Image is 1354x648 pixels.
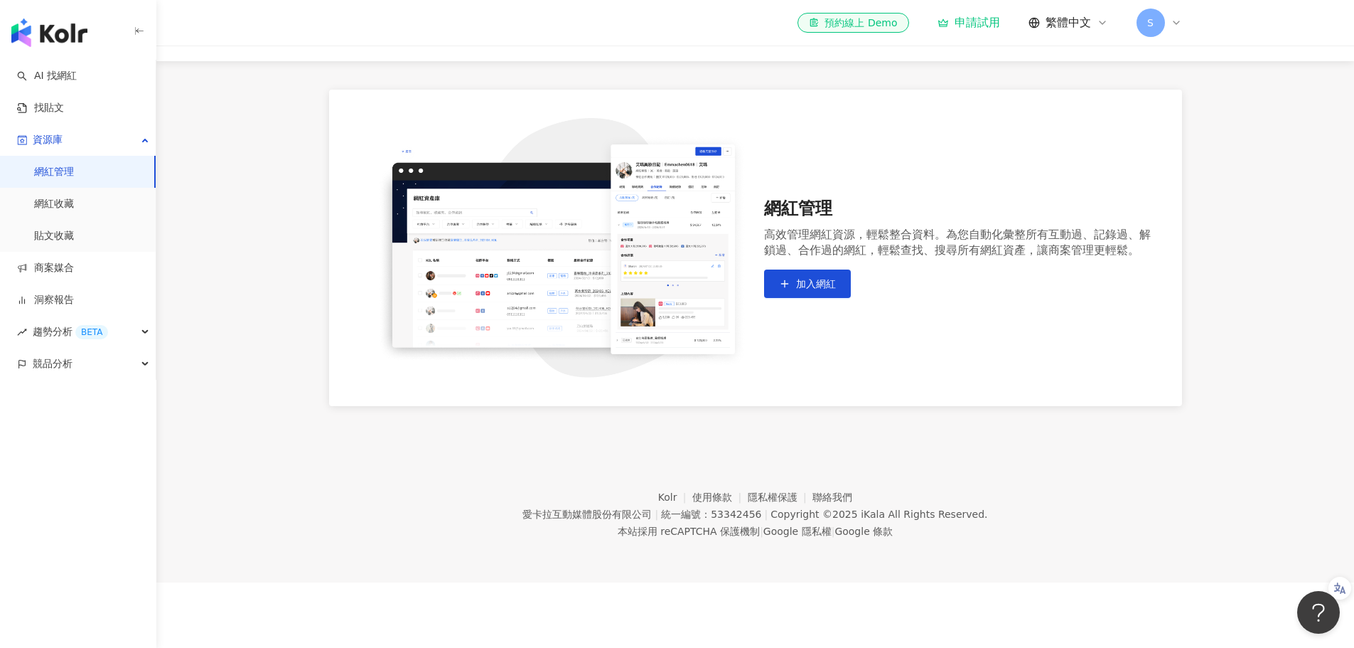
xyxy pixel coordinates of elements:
a: 商案媒合 [17,261,74,275]
span: | [764,509,768,520]
a: 使用條款 [692,492,748,503]
span: 競品分析 [33,348,72,380]
a: 找貼文 [17,101,64,115]
div: Copyright © 2025 All Rights Reserved. [770,509,987,520]
a: 預約線上 Demo [797,13,908,33]
img: 網紅管理 [358,118,747,378]
a: 隱私權保護 [748,492,813,503]
span: S [1147,15,1154,31]
div: BETA [75,325,108,339]
a: 網紅管理 [34,165,74,179]
a: 申請試用 [937,16,1000,30]
span: 資源庫 [33,124,63,156]
img: logo [11,18,87,47]
span: rise [17,327,27,337]
a: searchAI 找網紅 [17,69,77,83]
span: | [832,526,835,537]
span: | [760,526,763,537]
div: 預約線上 Demo [809,16,897,30]
a: 洞察報告 [17,293,74,307]
a: 貼文收藏 [34,229,74,243]
button: 加入網紅 [764,270,851,298]
a: 聯絡我們 [812,492,852,503]
a: Google 條款 [834,526,893,537]
a: 網紅收藏 [34,197,74,211]
a: Kolr [658,492,692,503]
span: 趨勢分析 [33,316,108,348]
a: Google 隱私權 [763,526,832,537]
span: 本站採用 reCAPTCHA 保護機制 [618,523,893,540]
a: iKala [861,509,885,520]
div: 網紅管理 [764,197,1154,221]
div: 統一編號：53342456 [661,509,761,520]
iframe: Help Scout Beacon - Open [1297,591,1340,634]
span: | [655,509,658,520]
span: 繁體中文 [1046,15,1091,31]
div: 愛卡拉互動媒體股份有限公司 [522,509,652,520]
span: 加入網紅 [796,278,836,290]
div: 高效管理網紅資源，輕鬆整合資料。為您自動化彙整所有互動過、記錄過、解鎖過、合作過的網紅，輕鬆查找、搜尋所有網紅資產，讓商案管理更輕鬆。 [764,227,1154,258]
